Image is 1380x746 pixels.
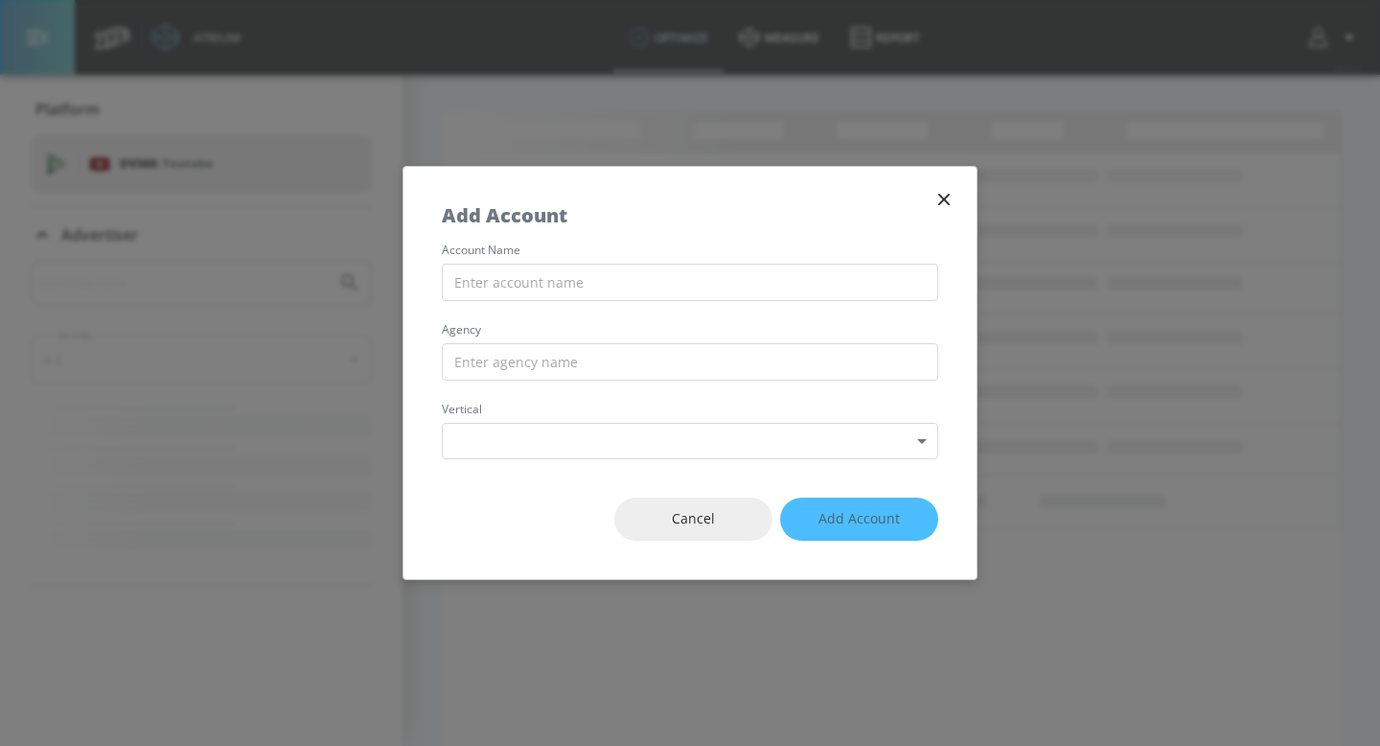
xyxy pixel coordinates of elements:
div: ​ [442,423,938,460]
label: vertical [442,404,938,415]
button: Cancel [614,498,772,541]
h5: Add Account [442,205,567,225]
label: account name [442,245,938,256]
input: Enter account name [442,264,938,301]
label: agency [442,324,938,336]
span: Cancel [653,507,734,531]
input: Enter agency name [442,343,938,381]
